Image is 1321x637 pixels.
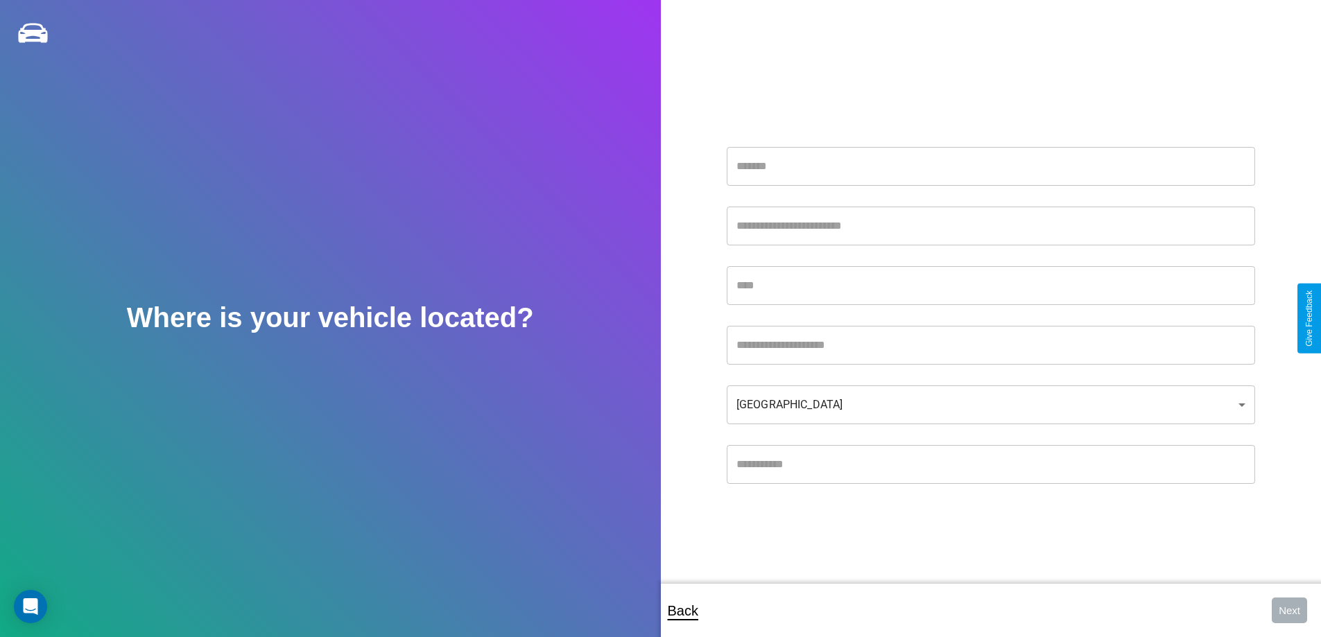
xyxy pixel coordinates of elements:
[127,302,534,333] h2: Where is your vehicle located?
[1304,290,1314,347] div: Give Feedback
[727,385,1255,424] div: [GEOGRAPHIC_DATA]
[668,598,698,623] p: Back
[14,590,47,623] div: Open Intercom Messenger
[1272,597,1307,623] button: Next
